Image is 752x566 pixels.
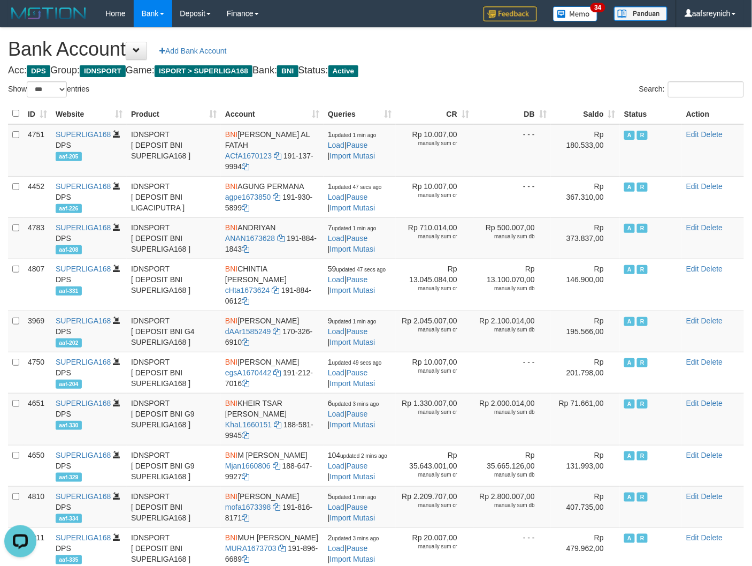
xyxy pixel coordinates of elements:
[400,409,457,416] div: manually sum cr
[473,445,551,486] td: Rp 35.665.126,00
[332,132,377,138] span: updated 1 min ago
[56,223,111,232] a: SUPERLIGA168
[682,103,744,124] th: Action
[56,152,82,161] span: aaf-205
[127,445,221,486] td: IDNSPORT [ DEPOSIT BNI G9 SUPERLIGA168 ]
[330,286,375,295] a: Import Mutasi
[624,317,635,326] span: Active
[225,462,271,470] a: Mjan1660806
[51,445,127,486] td: DPS
[330,420,375,429] a: Import Mutasi
[274,152,281,160] a: Copy ACfA1670123 to clipboard
[551,217,620,259] td: Rp 373.837,00
[396,217,473,259] td: Rp 710.014,00
[637,183,648,192] span: Running
[242,472,249,481] a: Copy 1886479927 to clipboard
[686,182,699,191] a: Edit
[701,399,723,407] a: Delete
[277,65,298,77] span: BNI
[328,234,344,243] a: Load
[551,393,620,445] td: Rp 71.661,00
[396,124,473,177] td: Rp 10.007,00
[328,65,359,77] span: Active
[225,193,271,201] a: agpe1673850
[637,131,648,140] span: Running
[24,393,51,445] td: 4651
[347,234,368,243] a: Pause
[225,265,237,273] span: BNI
[639,81,744,97] label: Search:
[328,492,377,522] span: | |
[225,130,237,139] span: BNI
[473,103,551,124] th: DB: activate to sort column ascending
[347,410,368,418] a: Pause
[56,130,111,139] a: SUPERLIGA168
[221,124,324,177] td: [PERSON_NAME] AL FATAH 191-137-9994
[624,183,635,192] span: Active
[686,492,699,501] a: Edit
[347,193,368,201] a: Pause
[225,368,271,377] a: egsA1670442
[701,451,723,459] a: Delete
[624,358,635,367] span: Active
[51,217,127,259] td: DPS
[328,316,377,325] span: 9
[56,380,82,389] span: aaf-204
[56,555,82,564] span: aaf-335
[127,103,221,124] th: Product: activate to sort column ascending
[396,176,473,217] td: Rp 10.007,00
[330,338,375,346] a: Import Mutasi
[127,311,221,352] td: IDNSPORT [ DEPOSIT BNI G4 SUPERLIGA168 ]
[24,352,51,393] td: 4750
[396,445,473,486] td: Rp 35.643.001,00
[330,379,375,388] a: Import Mutasi
[56,533,111,542] a: SUPERLIGA168
[396,103,473,124] th: CR: activate to sort column ascending
[274,420,281,429] a: Copy KhaL1660151 to clipboard
[328,141,344,149] a: Load
[51,352,127,393] td: DPS
[328,275,344,284] a: Load
[273,327,281,336] a: Copy dAAr1585249 to clipboard
[624,399,635,409] span: Active
[551,259,620,311] td: Rp 146.900,00
[225,152,272,160] a: ACfA1670123
[332,401,379,407] span: updated 3 mins ago
[56,245,82,254] span: aaf-208
[225,451,237,459] span: BNI
[24,311,51,352] td: 3969
[56,473,82,482] span: aaf-329
[328,193,344,201] a: Load
[473,486,551,527] td: Rp 2.800.007,00
[553,6,598,21] img: Button%20Memo.svg
[328,223,377,232] span: 7
[127,393,221,445] td: IDNSPORT [ DEPOSIT BNI G9 SUPERLIGA168 ]
[686,130,699,139] a: Edit
[347,503,368,511] a: Pause
[400,140,457,147] div: manually sum cr
[221,217,324,259] td: ANDRIYAN 191-884-1843
[614,6,667,21] img: panduan.png
[701,130,723,139] a: Delete
[221,259,324,311] td: CHINTIA [PERSON_NAME] 191-884-0612
[225,286,270,295] a: cHta1673624
[328,265,386,273] span: 59
[637,451,648,461] span: Running
[51,486,127,527] td: DPS
[225,399,237,407] span: BNI
[590,3,605,12] span: 34
[400,367,457,375] div: manually sum cr
[332,535,379,541] span: updated 3 mins ago
[478,285,535,292] div: manually sum db
[24,103,51,124] th: ID: activate to sort column ascending
[328,182,382,212] span: | |
[686,316,699,325] a: Edit
[242,245,249,253] a: Copy 1918841843 to clipboard
[328,399,379,429] span: | |
[701,492,723,501] a: Delete
[328,130,377,160] span: | |
[624,493,635,502] span: Active
[473,217,551,259] td: Rp 500.007,00
[242,555,249,563] a: Copy 1918966689 to clipboard
[551,124,620,177] td: Rp 180.533,00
